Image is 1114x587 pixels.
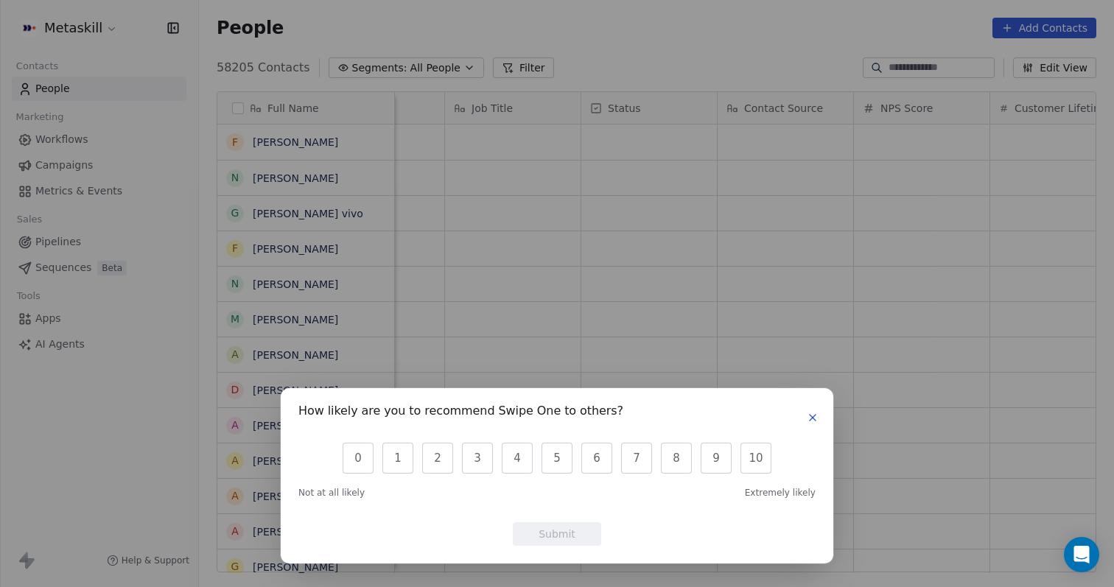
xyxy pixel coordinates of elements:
button: 2 [422,443,453,474]
button: 0 [343,443,374,474]
button: 1 [382,443,413,474]
button: 7 [621,443,652,474]
button: 3 [462,443,493,474]
button: 9 [701,443,732,474]
button: 6 [581,443,612,474]
button: 5 [542,443,572,474]
span: Extremely likely [745,487,816,499]
span: Not at all likely [298,487,365,499]
button: 8 [661,443,692,474]
button: Submit [513,522,601,546]
button: 4 [502,443,533,474]
h1: How likely are you to recommend Swipe One to others? [298,406,623,421]
button: 10 [740,443,771,474]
